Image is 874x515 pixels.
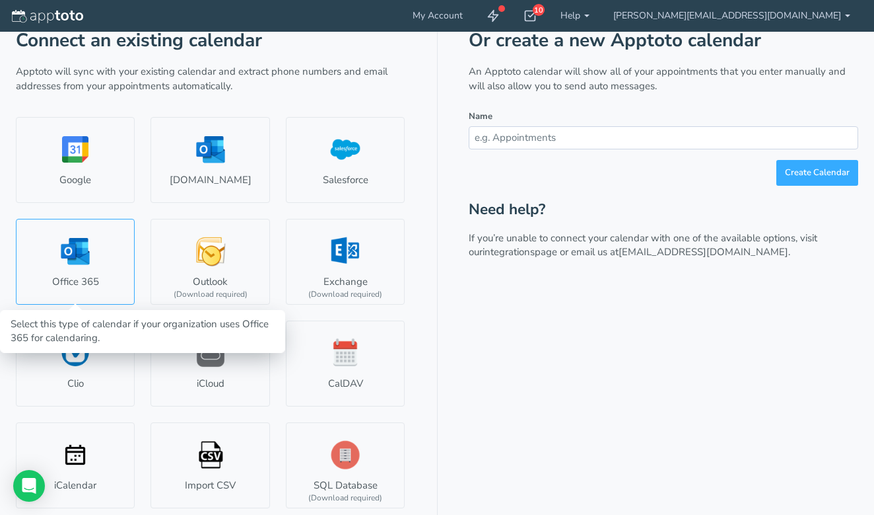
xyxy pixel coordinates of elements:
p: Apptoto will sync with your existing calendar and extract phone numbers and email addresses from ... [16,65,405,93]
a: iCloud [151,321,269,407]
a: iCalendar [16,422,135,508]
div: Open Intercom Messenger [13,470,45,502]
a: [EMAIL_ADDRESS][DOMAIN_NAME]. [619,245,790,258]
label: Name [469,110,492,123]
a: Office 365 [16,219,135,305]
a: Google [16,117,135,203]
a: Exchange [286,219,405,305]
a: SQL Database [286,422,405,508]
input: e.g. Appointments [469,126,858,149]
a: Clio [16,321,135,407]
a: CalDAV [286,321,405,407]
p: An Apptoto calendar will show all of your appointments that you enter manually and will also allo... [469,65,858,93]
button: Create Calendar [776,160,858,186]
a: Import CSV [151,422,269,508]
p: If you’re unable to connect your calendar with one of the available options, visit our page or em... [469,231,858,260]
a: integrations [483,245,535,258]
h1: Or create a new Apptoto calendar [469,30,858,51]
h1: Connect an existing calendar [16,30,405,51]
a: Outlook [151,219,269,305]
div: (Download required) [308,493,382,504]
img: logo-apptoto--white.svg [12,10,83,23]
a: [DOMAIN_NAME] [151,117,269,203]
div: 10 [533,4,545,16]
h2: Need help? [469,202,858,218]
div: Select this type of calendar if your organization uses Office 365 for calendaring. [11,317,275,346]
div: (Download required) [174,289,248,300]
a: Salesforce [286,117,405,203]
div: (Download required) [308,289,382,300]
